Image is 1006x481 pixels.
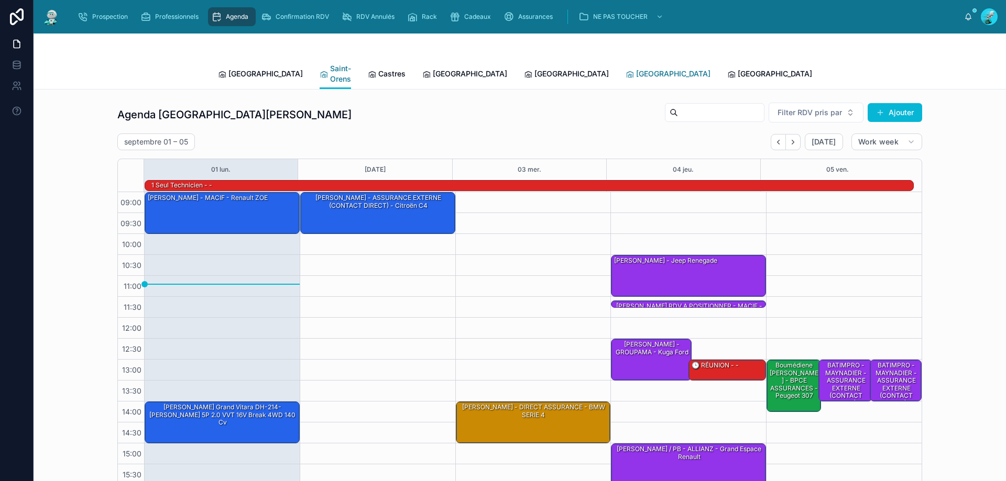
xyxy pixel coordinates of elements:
div: [PERSON_NAME] - DIRECT ASSURANCE - BMW SERIE 4 [458,402,610,420]
button: Ajouter [868,103,922,122]
div: [PERSON_NAME] RDV a POSITIONNER - MACIF - PEUGEOT Expert II Tepee 2.0 HDi 16V FAP Combi long 163 cv [611,301,766,311]
a: [GEOGRAPHIC_DATA] [218,64,303,85]
div: [PERSON_NAME] / PB - ALLIANZ - Grand espace Renault [613,444,765,462]
span: Assurances [518,13,553,21]
a: [GEOGRAPHIC_DATA] [524,64,609,85]
button: Next [786,134,801,150]
div: BATIMPRO - MAYNADIER - ASSURANCE EXTERNE (CONTACT DIRECT) - [872,361,921,408]
span: 13:00 [119,365,144,374]
span: Professionnels [155,13,199,21]
div: 🕒 RÉUNION - - [689,360,766,380]
span: [DATE] [812,137,836,147]
div: 1 seul technicien - - [150,180,213,191]
a: NE PAS TOUCHER [575,7,669,26]
span: 09:30 [118,219,144,228]
div: [PERSON_NAME] Grand Vitara DH-214-[PERSON_NAME] 5P 2.0 VVT 16V Break 4WD 140 cv [145,402,299,443]
a: [GEOGRAPHIC_DATA] [626,64,710,85]
span: Castres [378,69,406,79]
button: 03 mer. [518,159,541,180]
a: Prospection [74,7,135,26]
button: Back [771,134,786,150]
div: [PERSON_NAME] - DIRECT ASSURANCE - BMW SERIE 4 [456,402,610,443]
div: [PERSON_NAME] Grand Vitara DH-214-[PERSON_NAME] 5P 2.0 VVT 16V Break 4WD 140 cv [147,402,299,427]
span: Work week [858,137,899,147]
a: Assurances [500,7,560,26]
div: scrollable content [69,5,964,28]
span: [GEOGRAPHIC_DATA] [738,69,812,79]
img: App logo [42,8,61,25]
a: Rack [404,7,444,26]
span: NE PAS TOUCHER [593,13,648,21]
a: Confirmation RDV [258,7,336,26]
span: 15:00 [120,449,144,458]
span: [GEOGRAPHIC_DATA] [433,69,507,79]
button: Work week [851,133,922,150]
button: 04 jeu. [673,159,694,180]
div: Boumédiene [PERSON_NAME] - BPCE ASSURANCES - Peugeot 307 [767,360,821,411]
h2: septembre 01 – 05 [124,137,188,147]
a: Cadeaux [446,7,498,26]
span: Rack [422,13,437,21]
div: [PERSON_NAME] - GROUPAMA - Kuga ford [611,339,691,380]
button: 01 lun. [211,159,231,180]
div: [PERSON_NAME] - GROUPAMA - Kuga ford [613,340,691,357]
button: 05 ven. [826,159,849,180]
span: [GEOGRAPHIC_DATA] [534,69,609,79]
div: [PERSON_NAME] RDV a POSITIONNER - MACIF - PEUGEOT Expert II Tepee 2.0 HDi 16V FAP Combi long 163 cv [613,301,765,326]
div: [PERSON_NAME] - ASSURANCE EXTERNE (CONTACT DIRECT) - Citroën C4 [302,193,454,210]
button: [DATE] [365,159,386,180]
span: [GEOGRAPHIC_DATA] [636,69,710,79]
span: RDV Annulés [356,13,395,21]
span: Prospection [92,13,128,21]
span: 13:30 [119,386,144,395]
span: Agenda [226,13,248,21]
span: [GEOGRAPHIC_DATA] [228,69,303,79]
span: Confirmation RDV [276,13,329,21]
span: 10:30 [119,261,144,270]
div: 🕒 RÉUNION - - [691,361,740,370]
span: 11:30 [121,303,144,311]
button: Select Button [769,103,863,122]
div: 1 seul technicien - - [150,181,213,190]
span: 14:00 [119,407,144,416]
a: [GEOGRAPHIC_DATA] [422,64,507,85]
a: Agenda [208,7,256,26]
a: [GEOGRAPHIC_DATA] [727,64,812,85]
div: BATIMPRO - MAYNADIER - ASSURANCE EXTERNE (CONTACT DIRECT) - [819,360,872,401]
span: 09:00 [118,198,144,207]
span: 14:30 [119,428,144,437]
span: 11:00 [121,282,144,290]
h1: Agenda [GEOGRAPHIC_DATA][PERSON_NAME] [117,107,352,122]
span: Filter RDV pris par [778,107,842,118]
span: Saint-Orens [330,63,351,84]
button: [DATE] [805,133,843,150]
div: BATIMPRO - MAYNADIER - ASSURANCE EXTERNE (CONTACT DIRECT) - [821,361,872,408]
a: Saint-Orens [320,59,351,90]
div: Boumédiene [PERSON_NAME] - BPCE ASSURANCES - Peugeot 307 [769,361,820,400]
a: Castres [368,64,406,85]
div: [PERSON_NAME] - MACIF - Renault ZOE [145,193,299,233]
span: 10:00 [119,240,144,249]
div: [PERSON_NAME] - MACIF - Renault ZOE [147,193,269,203]
span: 15:30 [120,470,144,479]
div: [PERSON_NAME] - ASSURANCE EXTERNE (CONTACT DIRECT) - Citroën C4 [301,193,455,233]
a: RDV Annulés [338,7,402,26]
span: Cadeaux [464,13,491,21]
span: 12:00 [119,323,144,332]
span: 12:30 [119,344,144,353]
a: Professionnels [137,7,206,26]
div: [PERSON_NAME] - Jeep Renegade [613,256,718,265]
div: BATIMPRO - MAYNADIER - ASSURANCE EXTERNE (CONTACT DIRECT) - [870,360,921,401]
div: [PERSON_NAME] - Jeep Renegade [611,255,766,296]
